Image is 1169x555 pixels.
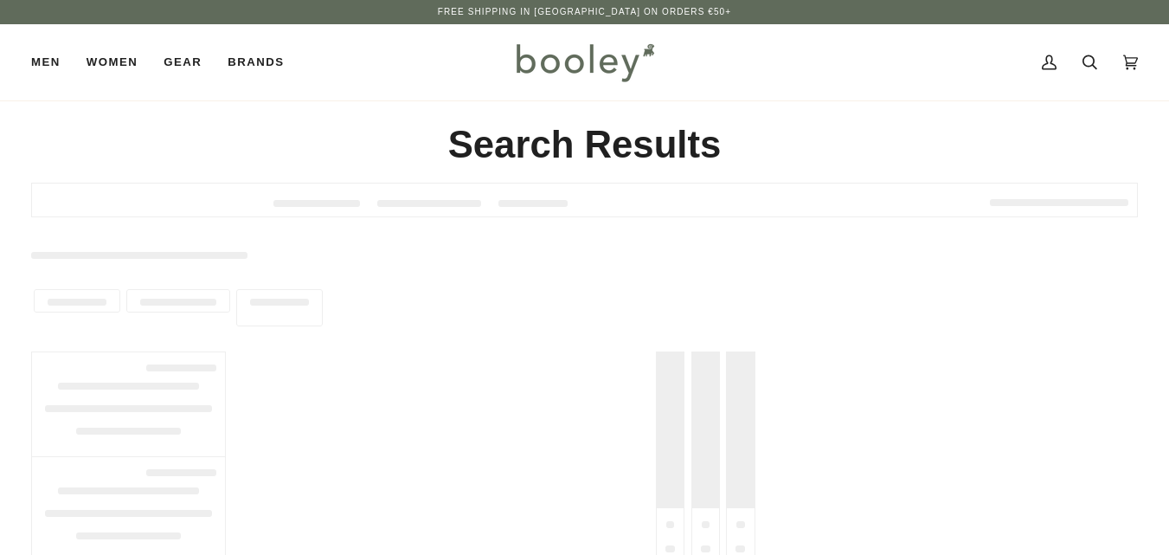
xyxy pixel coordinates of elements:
a: Gear [151,24,215,100]
a: Brands [215,24,297,100]
a: Women [74,24,151,100]
span: Brands [228,54,284,71]
p: Free Shipping in [GEOGRAPHIC_DATA] on Orders €50+ [438,5,731,19]
span: Gear [164,54,202,71]
a: Men [31,24,74,100]
img: Booley [509,37,660,87]
h2: Search Results [31,121,1138,169]
span: Women [87,54,138,71]
span: Men [31,54,61,71]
